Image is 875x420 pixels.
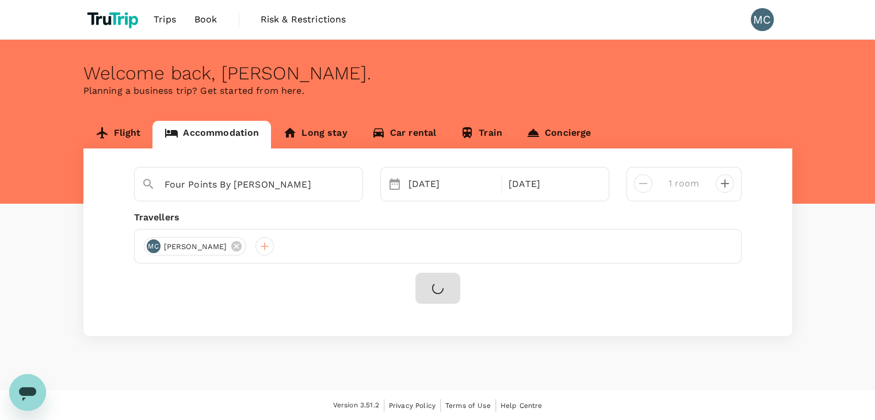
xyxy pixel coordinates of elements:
a: Privacy Policy [389,399,435,412]
span: Book [194,13,217,26]
span: Trips [154,13,176,26]
a: Help Centre [500,399,542,412]
div: [DATE] [404,173,499,196]
input: Add rooms [662,174,706,193]
div: MC [751,8,774,31]
div: Travellers [134,211,742,224]
img: TruTrip logo [83,7,145,32]
div: MC [147,239,161,253]
span: [PERSON_NAME] [157,241,234,253]
span: Help Centre [500,402,542,410]
a: Car rental [360,121,449,148]
a: Terms of Use [445,399,491,412]
span: Terms of Use [445,402,491,410]
input: Search cities, hotels, work locations [165,175,323,193]
button: Open [354,184,357,186]
a: Accommodation [152,121,271,148]
span: Version 3.51.2 [333,400,379,411]
p: Planning a business trip? Get started from here. [83,84,792,98]
div: Welcome back , [PERSON_NAME] . [83,63,792,84]
a: Train [448,121,514,148]
div: [DATE] [504,173,599,196]
div: MC[PERSON_NAME] [144,237,247,255]
a: Concierge [514,121,603,148]
button: decrease [716,174,734,193]
a: Flight [83,121,153,148]
a: Long stay [271,121,359,148]
span: Privacy Policy [389,402,435,410]
span: Risk & Restrictions [261,13,346,26]
iframe: Botón para iniciar la ventana de mensajería [9,374,46,411]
